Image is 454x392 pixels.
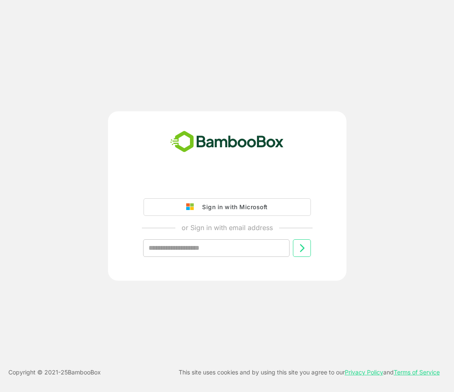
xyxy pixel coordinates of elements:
[345,369,383,376] a: Privacy Policy
[144,198,311,216] button: Sign in with Microsoft
[394,369,440,376] a: Terms of Service
[198,202,267,213] div: Sign in with Microsoft
[179,367,440,377] p: This site uses cookies and by using this site you agree to our and
[186,203,198,211] img: google
[139,175,315,193] iframe: Knop Inloggen met Google
[166,128,288,156] img: bamboobox
[182,223,273,233] p: or Sign in with email address
[8,367,101,377] p: Copyright © 2021- 25 BambooBox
